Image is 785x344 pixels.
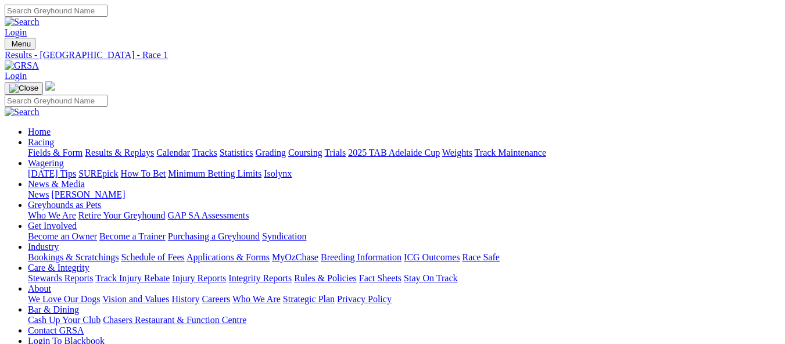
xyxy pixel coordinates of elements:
a: Who We Are [232,294,281,304]
a: Fact Sheets [359,273,402,283]
a: About [28,284,51,293]
a: Isolynx [264,169,292,178]
div: Get Involved [28,231,780,242]
a: Who We Are [28,210,76,220]
a: Minimum Betting Limits [168,169,261,178]
a: Racing [28,137,54,147]
a: ICG Outcomes [404,252,460,262]
a: Purchasing a Greyhound [168,231,260,241]
img: Close [9,84,38,93]
a: Tracks [192,148,217,157]
a: Results & Replays [85,148,154,157]
img: Search [5,107,40,117]
a: Schedule of Fees [121,252,184,262]
a: Statistics [220,148,253,157]
a: History [171,294,199,304]
input: Search [5,5,107,17]
a: Greyhounds as Pets [28,200,101,210]
a: Home [28,127,51,137]
div: Care & Integrity [28,273,780,284]
a: Rules & Policies [294,273,357,283]
div: Wagering [28,169,780,179]
a: MyOzChase [272,252,318,262]
a: Integrity Reports [228,273,292,283]
a: Wagering [28,158,64,168]
button: Toggle navigation [5,82,43,95]
a: Careers [202,294,230,304]
a: Bookings & Scratchings [28,252,119,262]
a: Stewards Reports [28,273,93,283]
a: Contact GRSA [28,325,84,335]
img: GRSA [5,60,39,71]
a: We Love Our Dogs [28,294,100,304]
a: 2025 TAB Adelaide Cup [348,148,440,157]
a: Coursing [288,148,322,157]
a: [DATE] Tips [28,169,76,178]
a: Breeding Information [321,252,402,262]
a: How To Bet [121,169,166,178]
a: Applications & Forms [187,252,270,262]
a: Trials [324,148,346,157]
a: Chasers Restaurant & Function Centre [103,315,246,325]
a: Care & Integrity [28,263,89,273]
a: Cash Up Your Club [28,315,101,325]
div: About [28,294,780,304]
a: Login [5,71,27,81]
a: News [28,189,49,199]
img: logo-grsa-white.png [45,81,55,91]
div: Industry [28,252,780,263]
a: News & Media [28,179,85,189]
a: Weights [442,148,472,157]
a: Strategic Plan [283,294,335,304]
input: Search [5,95,107,107]
a: Vision and Values [102,294,169,304]
a: GAP SA Assessments [168,210,249,220]
a: Race Safe [462,252,499,262]
a: Become an Owner [28,231,97,241]
a: Syndication [262,231,306,241]
span: Menu [12,40,31,48]
a: Calendar [156,148,190,157]
button: Toggle navigation [5,38,35,50]
a: Login [5,27,27,37]
div: Greyhounds as Pets [28,210,780,221]
a: Retire Your Greyhound [78,210,166,220]
a: SUREpick [78,169,118,178]
a: Grading [256,148,286,157]
a: Track Maintenance [475,148,546,157]
a: Track Injury Rebate [95,273,170,283]
img: Search [5,17,40,27]
a: Bar & Dining [28,304,79,314]
a: Stay On Track [404,273,457,283]
div: News & Media [28,189,780,200]
div: Racing [28,148,780,158]
a: Privacy Policy [337,294,392,304]
div: Bar & Dining [28,315,780,325]
a: Become a Trainer [99,231,166,241]
a: Injury Reports [172,273,226,283]
a: Fields & Form [28,148,83,157]
a: Get Involved [28,221,77,231]
a: Industry [28,242,59,252]
a: Results - [GEOGRAPHIC_DATA] - Race 1 [5,50,780,60]
a: [PERSON_NAME] [51,189,125,199]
